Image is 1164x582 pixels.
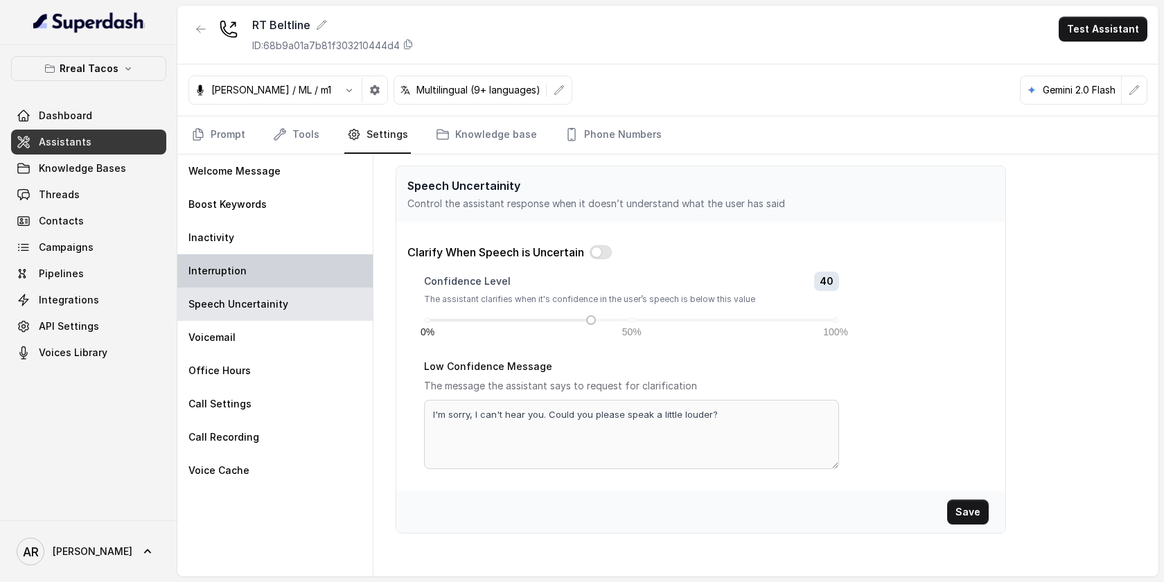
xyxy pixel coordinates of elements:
p: Speech Uncertainity [407,177,994,194]
nav: Tabs [188,116,1147,154]
label: Low Confidence Message [424,360,552,372]
p: Call Recording [188,430,259,444]
a: Tools [270,116,322,154]
a: Dashboard [11,103,166,128]
p: Office Hours [188,364,251,378]
p: ID: 68b9a01a7b81f303210444d4 [252,39,400,53]
a: Threads [11,182,166,207]
p: Interruption [188,264,247,278]
a: Settings [344,116,411,154]
span: API Settings [39,319,99,333]
p: Multilingual (9+ languages) [416,83,540,97]
a: Prompt [188,116,248,154]
label: Confidence Level [424,274,511,288]
svg: google logo [1026,85,1037,96]
a: Knowledge Bases [11,156,166,181]
span: Threads [39,188,80,202]
span: Integrations [39,293,99,307]
p: Gemini 2.0 Flash [1043,83,1115,97]
p: Rreal Tacos [60,60,118,77]
img: light.svg [33,11,145,33]
p: Boost Keywords [188,197,267,211]
a: Assistants [11,130,166,155]
span: Dashboard [39,109,92,123]
span: Contacts [39,214,84,228]
button: Rreal Tacos [11,56,166,81]
a: Pipelines [11,261,166,286]
p: [PERSON_NAME] / ML / m1 [211,83,331,97]
span: [PERSON_NAME] [53,545,132,558]
span: 40 [814,272,839,291]
a: Knowledge base [433,116,540,154]
span: 0% [421,324,434,339]
p: Speech Uncertainity [188,297,288,311]
a: [PERSON_NAME] [11,532,166,571]
span: Voices Library [39,346,107,360]
p: Welcome Message [188,164,281,178]
a: Phone Numbers [562,116,664,154]
button: Save [947,500,989,524]
span: Knowledge Bases [39,161,126,175]
p: The assistant clarifies when it's confidence in the user’s speech is below this value [424,294,839,305]
p: Voicemail [188,330,236,344]
p: Call Settings [188,397,252,411]
textarea: I'm sorry, I can't hear you. Could you please speak a little louder? [424,400,839,469]
a: Campaigns [11,235,166,260]
a: Contacts [11,209,166,233]
text: AR [23,545,39,559]
span: 100% [823,324,848,339]
a: API Settings [11,314,166,339]
p: Clarify When Speech is Uncertain [407,244,584,261]
a: Voices Library [11,340,166,365]
p: The message the assistant says to request for clarification [424,378,839,394]
span: 50% [622,324,642,339]
span: Campaigns [39,240,94,254]
span: Pipelines [39,267,84,281]
p: Control the assistant response when it doesn’t understand what the user has said [407,197,994,211]
a: Integrations [11,288,166,312]
div: RT Beltline [252,17,414,33]
p: Voice Cache [188,464,249,477]
button: Test Assistant [1059,17,1147,42]
p: Inactivity [188,231,234,245]
span: Assistants [39,135,91,149]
